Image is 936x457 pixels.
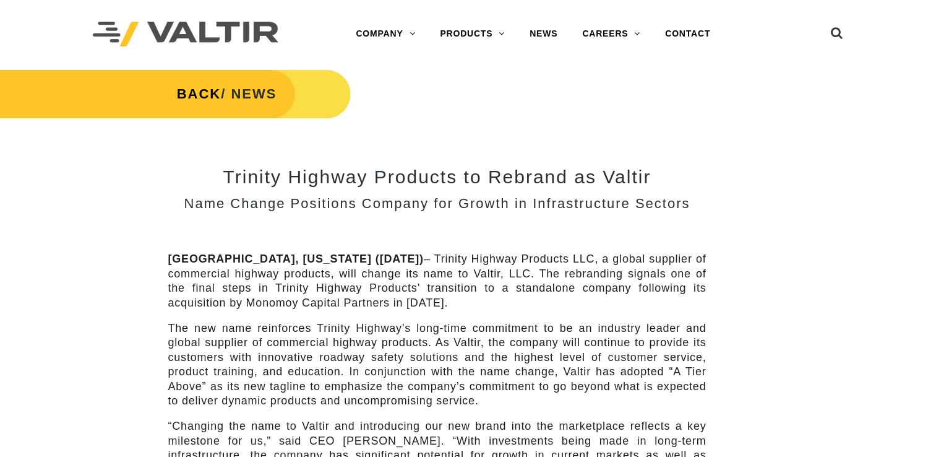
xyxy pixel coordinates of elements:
[168,253,424,265] strong: [GEOGRAPHIC_DATA], [US_STATE] ([DATE])
[427,22,517,46] a: PRODUCTS
[93,22,278,47] img: Valtir
[168,252,706,310] p: – Trinity Highway Products LLC, a global supplier of commercial highway products, will change its...
[343,22,427,46] a: COMPANY
[570,22,653,46] a: CAREERS
[177,86,221,102] a: BACK
[517,22,570,46] a: NEWS
[168,321,706,408] p: The new name reinforces Trinity Highway’s long-time commitment to be an industry leader and globa...
[168,167,706,187] h2: Trinity Highway Products to Rebrand as Valtir
[168,196,706,211] h3: Name Change Positions Company for Growth in Infrastructure Sectors
[653,22,723,46] a: CONTACT
[177,86,277,102] strong: / NEWS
